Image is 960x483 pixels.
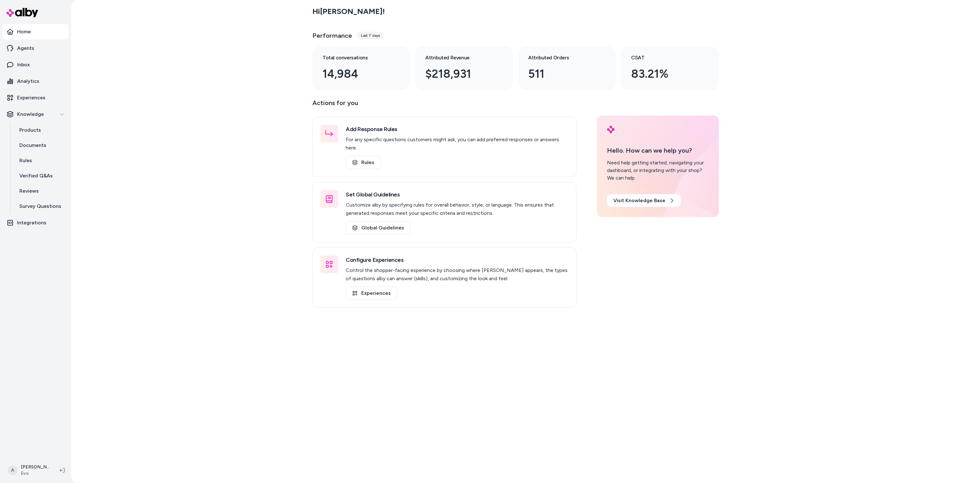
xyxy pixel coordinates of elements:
[346,287,397,300] a: Experiences
[17,94,45,102] p: Experiences
[346,190,569,199] h3: Set Global Guidelines
[346,221,411,235] a: Global Guidelines
[19,172,53,180] p: Verified Q&As
[19,142,46,149] p: Documents
[17,61,30,69] p: Inbox
[312,46,410,90] a: Total conversations 14,984
[13,122,69,138] a: Products
[13,199,69,214] a: Survey Questions
[528,65,596,83] div: 511
[3,41,69,56] a: Agents
[13,183,69,199] a: Reviews
[3,74,69,89] a: Analytics
[21,470,50,477] span: Evo
[13,153,69,168] a: Rules
[312,98,577,113] p: Actions for you
[346,255,569,264] h3: Configure Experiences
[425,65,493,83] div: $218,931
[3,107,69,122] button: Knowledge
[346,201,569,217] p: Customize alby by specifying rules for overall behavior, style, or language. This ensures that ge...
[346,125,569,134] h3: Add Response Rules
[631,54,698,62] h3: CSAT
[3,90,69,105] a: Experiences
[323,54,390,62] h3: Total conversations
[607,126,615,133] img: alby Logo
[4,460,55,480] button: A[PERSON_NAME]Evo
[17,44,34,52] p: Agents
[19,187,39,195] p: Reviews
[19,202,61,210] p: Survey Questions
[17,110,44,118] p: Knowledge
[312,31,352,40] h3: Performance
[13,168,69,183] a: Verified Q&As
[19,126,41,134] p: Products
[6,8,38,17] img: alby Logo
[528,54,596,62] h3: Attributed Orders
[21,464,50,470] p: [PERSON_NAME]
[17,219,46,227] p: Integrations
[607,194,681,207] a: Visit Knowledge Base
[17,28,31,36] p: Home
[3,215,69,230] a: Integrations
[346,266,569,283] p: Control the shopper-facing experience by choosing where [PERSON_NAME] appears, the types of quest...
[607,146,709,155] p: Hello. How can we help you?
[8,465,18,475] span: A
[518,46,616,90] a: Attributed Orders 511
[3,57,69,72] a: Inbox
[621,46,719,90] a: CSAT 83.21%
[3,24,69,39] a: Home
[346,156,381,169] a: Rules
[357,32,384,39] div: Last 7 days
[13,138,69,153] a: Documents
[631,65,698,83] div: 83.21%
[312,7,385,16] h2: Hi [PERSON_NAME] !
[425,54,493,62] h3: Attributed Revenue
[346,136,569,152] p: For any specific questions customers might ask, you can add preferred responses or answers here.
[415,46,513,90] a: Attributed Revenue $218,931
[323,65,390,83] div: 14,984
[607,159,709,182] div: Need help getting started, navigating your dashboard, or integrating with your shop? We can help.
[17,77,39,85] p: Analytics
[19,157,32,164] p: Rules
